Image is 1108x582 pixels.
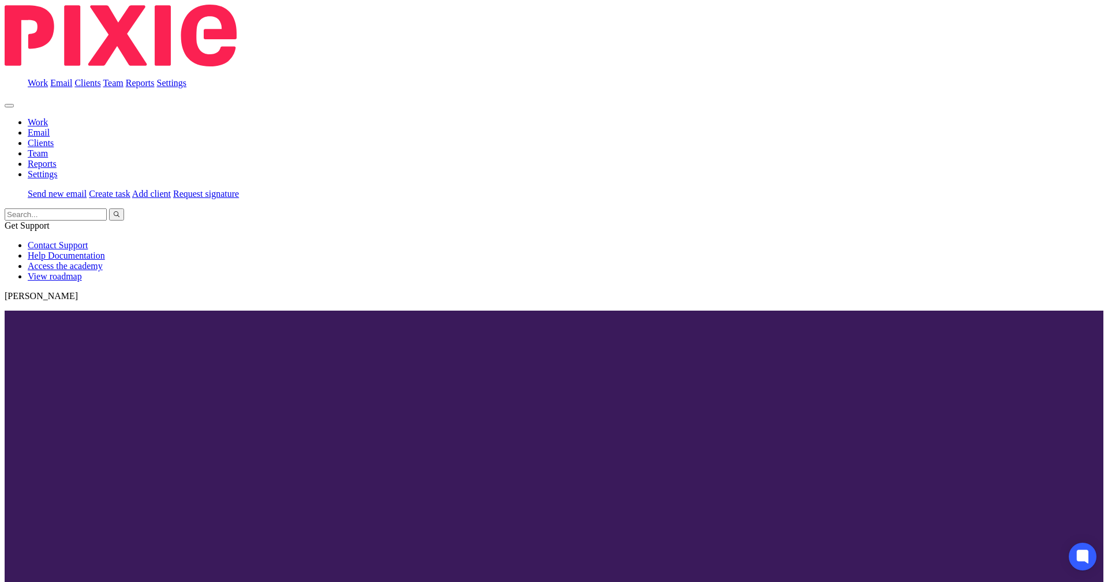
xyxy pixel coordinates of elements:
a: Reports [28,159,57,169]
a: Help Documentation [28,251,105,260]
a: Send new email [28,189,87,199]
a: Email [50,78,72,88]
a: Team [28,148,48,158]
a: Work [28,117,48,127]
a: Team [103,78,123,88]
a: Settings [157,78,187,88]
span: Get Support [5,221,50,230]
p: [PERSON_NAME] [5,291,1103,301]
a: Email [28,128,50,137]
a: Create task [89,189,130,199]
a: Clients [28,138,54,148]
a: Clients [74,78,100,88]
img: Pixie [5,5,237,66]
a: Access the academy [28,261,103,271]
a: Add client [132,189,171,199]
a: Reports [126,78,155,88]
button: Search [109,208,124,221]
a: Request signature [173,189,239,199]
a: Settings [28,169,58,179]
input: Search [5,208,107,221]
a: View roadmap [28,271,82,281]
a: Work [28,78,48,88]
a: Contact Support [28,240,88,250]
